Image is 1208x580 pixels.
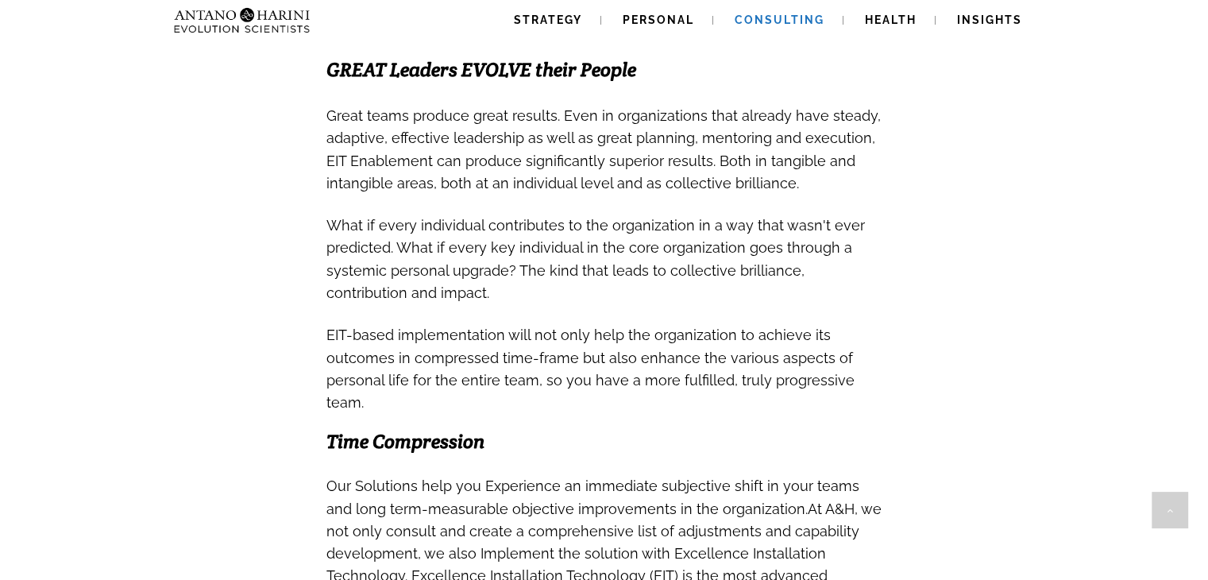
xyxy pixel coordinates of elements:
[514,14,582,26] span: Strategy
[326,57,636,82] span: GREAT Leaders EVOLVE their People
[326,478,859,516] span: Our Solutions help you Experience an immediate subjective shift in your teams and long term-measu...
[735,14,824,26] span: Consulting
[326,429,484,454] span: Time Compression
[957,14,1022,26] span: Insights
[326,327,855,411] span: EIT-based implementation will not only help the organization to achieve its outcomes in compresse...
[326,217,865,301] span: What if every individual contributes to the organization in a way that wasn't ever predicted. Wha...
[326,107,881,191] span: Great teams produce great results. Even in organizations that already have steady, adaptive, effe...
[865,14,917,26] span: Health
[623,14,694,26] span: Personal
